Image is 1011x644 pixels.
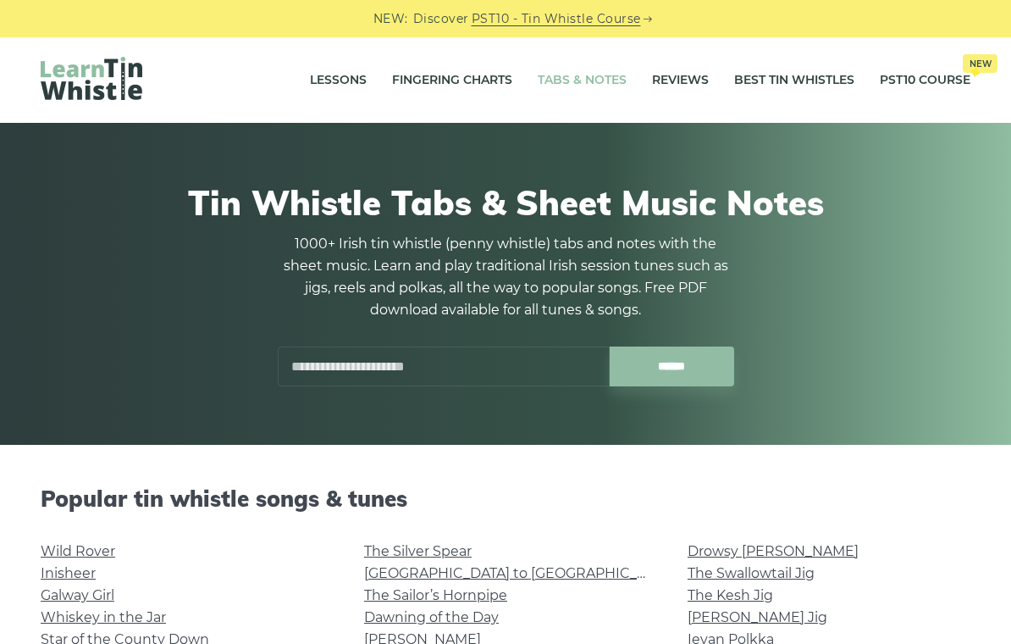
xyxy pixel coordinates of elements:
a: Dawning of the Day [364,609,499,625]
a: Wild Rover [41,543,115,559]
a: Reviews [652,59,709,102]
a: The Swallowtail Jig [688,565,815,581]
a: PST10 CourseNew [880,59,970,102]
a: Inisheer [41,565,96,581]
span: New [963,54,997,73]
a: [PERSON_NAME] Jig [688,609,827,625]
p: 1000+ Irish tin whistle (penny whistle) tabs and notes with the sheet music. Learn and play tradi... [277,233,734,321]
a: Best Tin Whistles [734,59,854,102]
img: LearnTinWhistle.com [41,57,142,100]
h1: Tin Whistle Tabs & Sheet Music Notes [49,182,962,223]
a: Whiskey in the Jar [41,609,166,625]
a: Galway Girl [41,587,114,603]
a: Tabs & Notes [538,59,627,102]
a: The Silver Spear [364,543,472,559]
a: Drowsy [PERSON_NAME] [688,543,859,559]
a: The Sailor’s Hornpipe [364,587,507,603]
a: Lessons [310,59,367,102]
h2: Popular tin whistle songs & tunes [41,486,970,512]
a: [GEOGRAPHIC_DATA] to [GEOGRAPHIC_DATA] [364,565,677,581]
a: The Kesh Jig [688,587,773,603]
a: Fingering Charts [392,59,512,102]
